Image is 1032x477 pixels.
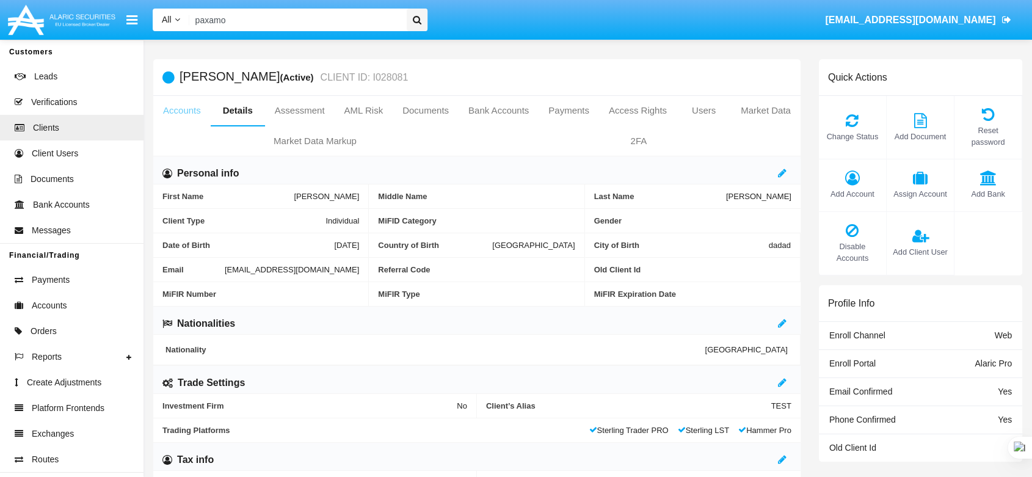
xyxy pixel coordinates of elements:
[893,188,948,200] span: Assign Account
[486,401,771,410] span: Client’s Alias
[819,3,1017,37] a: [EMAIL_ADDRESS][DOMAIN_NAME]
[477,126,801,156] a: 2FA
[162,426,589,435] span: Trading Platforms
[594,265,791,274] span: Old Client Id
[829,330,885,340] span: Enroll Channel
[162,15,172,24] span: All
[32,274,70,286] span: Payments
[32,147,78,160] span: Client Users
[162,401,457,410] span: Investment Firm
[178,376,245,390] h6: Trade Settings
[378,241,492,250] span: Country of Birth
[961,188,1016,200] span: Add Bank
[153,126,477,156] a: Market Data Markup
[211,96,265,125] a: Details
[31,173,74,186] span: Documents
[594,216,791,225] span: Gender
[594,192,726,201] span: Last Name
[162,289,359,299] span: MiFIR Number
[825,241,880,264] span: Disable Accounts
[334,241,359,250] span: [DATE]
[492,241,575,250] span: [GEOGRAPHIC_DATA]
[32,351,62,363] span: Reports
[334,96,393,125] a: AML Risk
[33,198,90,211] span: Bank Accounts
[153,96,211,125] a: Accounts
[459,96,539,125] a: Bank Accounts
[705,345,787,354] span: [GEOGRAPHIC_DATA]
[32,224,71,237] span: Messages
[31,96,77,109] span: Verifications
[998,415,1012,424] span: Yes
[594,289,791,299] span: MiFIR Expiration Date
[32,453,59,466] span: Routes
[318,73,409,82] small: CLIENT ID: I028081
[32,299,67,312] span: Accounts
[162,265,225,274] span: Email
[378,216,575,225] span: MiFID Category
[771,401,791,410] span: TEST
[829,387,892,396] span: Email Confirmed
[825,15,995,25] span: [EMAIL_ADDRESS][DOMAIN_NAME]
[325,216,359,225] span: Individual
[893,246,948,258] span: Add Client User
[34,70,57,83] span: Leads
[738,426,791,435] span: Hammer Pro
[165,345,705,354] span: Nationality
[378,289,575,299] span: MiFIR Type
[225,265,359,274] span: [EMAIL_ADDRESS][DOMAIN_NAME]
[677,96,731,125] a: Users
[731,96,801,125] a: Market Data
[594,241,769,250] span: City of Birth
[539,96,599,125] a: Payments
[829,415,896,424] span: Phone Confirmed
[189,9,402,31] input: Search
[998,387,1012,396] span: Yes
[265,96,335,125] a: Assessment
[177,453,214,467] h6: Tax info
[825,188,880,200] span: Add Account
[393,96,459,125] a: Documents
[994,330,1012,340] span: Web
[769,241,791,250] span: dadad
[457,401,467,410] span: No
[32,428,74,440] span: Exchanges
[829,443,876,453] span: Old Client Id
[153,13,189,26] a: All
[294,192,359,201] span: [PERSON_NAME]
[31,325,57,338] span: Orders
[378,265,575,274] span: Referral Code
[589,426,668,435] span: Sterling Trader PRO
[32,402,104,415] span: Platform Frontends
[6,2,117,38] img: Logo image
[162,216,325,225] span: Client Type
[825,131,880,142] span: Change Status
[162,241,334,250] span: Date of Birth
[599,96,677,125] a: Access Rights
[33,122,59,134] span: Clients
[829,359,876,368] span: Enroll Portal
[27,376,101,389] span: Create Adjustments
[893,131,948,142] span: Add Document
[378,192,575,201] span: Middle Name
[177,167,239,180] h6: Personal info
[162,192,294,201] span: First Name
[828,297,874,309] h6: Profile Info
[726,192,791,201] span: [PERSON_NAME]
[180,70,408,84] h5: [PERSON_NAME]
[975,359,1012,368] span: Alaric Pro
[828,71,887,83] h6: Quick Actions
[961,125,1016,148] span: Reset password
[177,317,235,330] h6: Nationalities
[280,70,317,84] div: (Active)
[678,426,730,435] span: Sterling LST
